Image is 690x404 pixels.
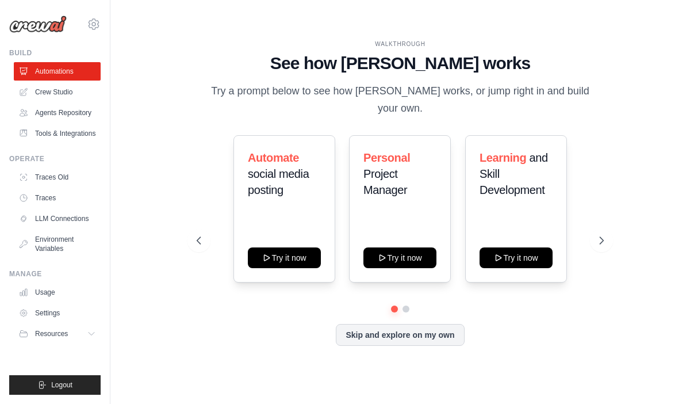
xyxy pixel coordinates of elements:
span: Resources [35,329,68,338]
a: Traces Old [14,168,101,186]
div: Manage [9,269,101,279]
span: Automate [248,151,299,164]
img: Logo [9,16,67,33]
button: Skip and explore on my own [336,324,464,346]
a: Traces [14,189,101,207]
span: Personal [363,151,410,164]
span: and Skill Development [480,151,548,196]
div: Build [9,48,101,58]
button: Try it now [248,247,321,268]
a: Settings [14,304,101,322]
button: Try it now [363,247,436,268]
button: Resources [14,325,101,343]
a: Agents Repository [14,104,101,122]
span: Learning [480,151,526,164]
p: Try a prompt below to see how [PERSON_NAME] works, or jump right in and build your own. [207,83,593,117]
a: Usage [14,283,101,302]
span: social media posting [248,167,309,196]
span: Logout [51,380,72,390]
button: Try it now [480,247,553,268]
a: Automations [14,62,101,81]
a: Crew Studio [14,83,101,101]
div: Operate [9,154,101,163]
span: Project Manager [363,167,407,196]
button: Logout [9,375,101,395]
a: LLM Connections [14,209,101,228]
a: Environment Variables [14,230,101,258]
a: Tools & Integrations [14,124,101,143]
div: WALKTHROUGH [197,40,603,48]
h1: See how [PERSON_NAME] works [197,53,603,74]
